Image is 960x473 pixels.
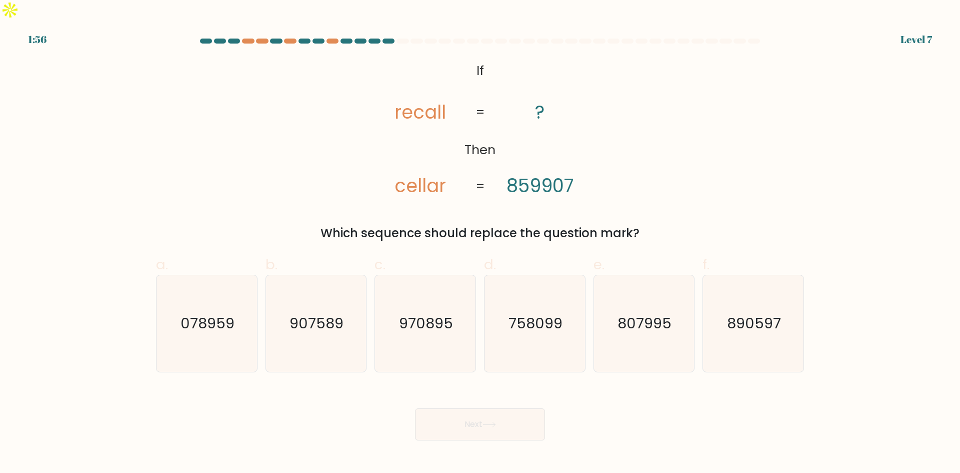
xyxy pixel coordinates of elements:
div: Level 7 [900,32,932,47]
text: 078959 [180,313,234,333]
tspan: If [476,62,484,80]
tspan: cellar [394,173,446,199]
tspan: ? [535,99,544,125]
button: Next [415,408,545,440]
span: e. [593,255,604,274]
span: c. [374,255,385,274]
span: f. [702,255,709,274]
svg: @import url('[URL][DOMAIN_NAME]); [365,58,595,200]
text: 890597 [727,313,781,333]
text: 907589 [290,313,344,333]
tspan: recall [394,99,446,125]
span: b. [265,255,277,274]
text: 970895 [399,313,453,333]
tspan: 859907 [506,173,573,199]
div: 1:56 [28,32,46,47]
tspan: = [475,177,485,195]
text: 807995 [618,313,672,333]
span: a. [156,255,168,274]
text: 758099 [508,313,562,333]
tspan: Then [464,141,495,159]
tspan: = [475,104,485,122]
div: Which sequence should replace the question mark? [162,224,798,242]
span: d. [484,255,496,274]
